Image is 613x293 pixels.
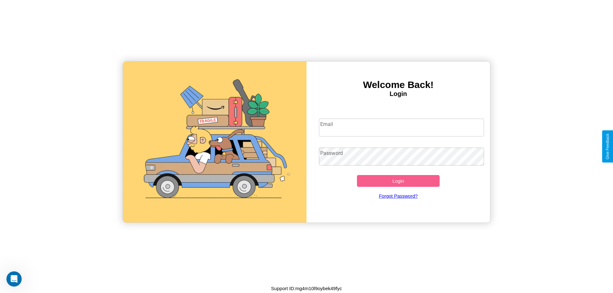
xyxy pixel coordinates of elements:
[316,187,481,205] a: Forgot Password?
[357,175,440,187] button: Login
[271,284,342,293] p: Support ID: mg4m10l9oybek49fyc
[123,62,306,223] img: gif
[605,134,610,159] div: Give Feedback
[306,79,490,90] h3: Welcome Back!
[6,271,22,287] iframe: Intercom live chat
[306,90,490,98] h4: Login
